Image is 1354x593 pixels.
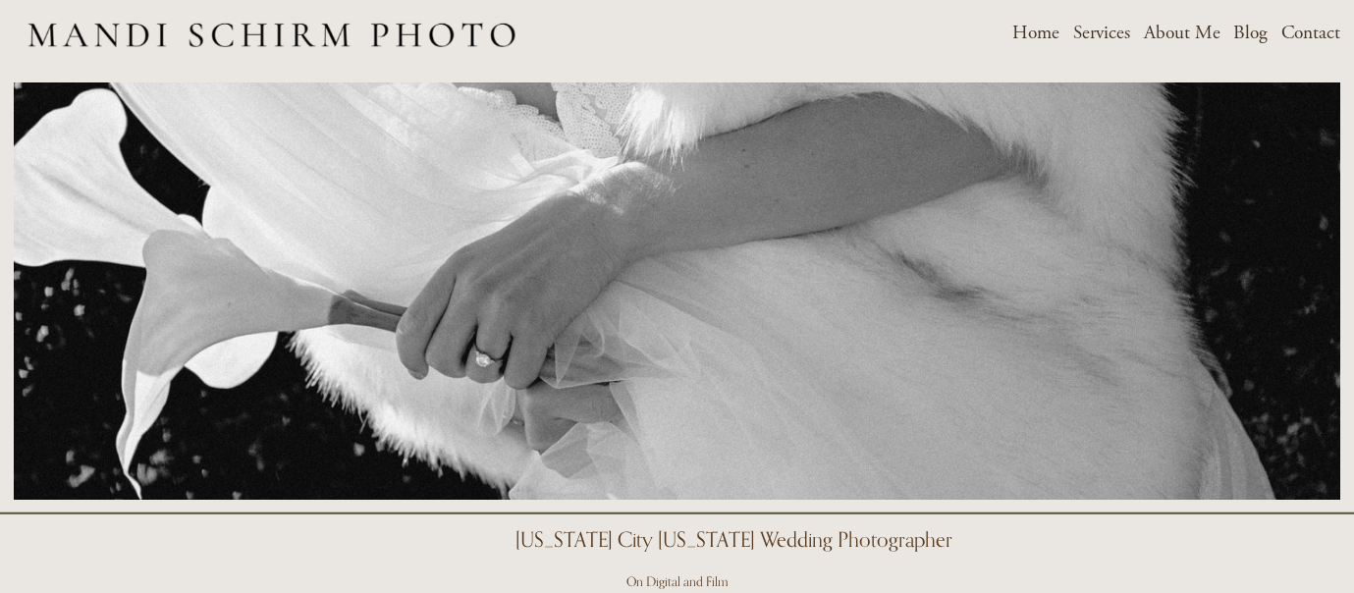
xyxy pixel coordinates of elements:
a: About Me [1144,18,1220,52]
img: Film-24.jpg [14,82,1340,500]
a: folder dropdown [1073,18,1130,52]
h1: On Digital and Film [626,575,728,588]
a: Blog [1233,18,1268,52]
a: Contact [1281,18,1340,52]
span: Services [1073,19,1130,49]
a: Home [1012,18,1059,52]
img: Des Moines Wedding Photographer - Mandi Schirm Photo [14,1,530,67]
h1: [US_STATE] City [US_STATE] Wedding Photographer [515,529,952,550]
